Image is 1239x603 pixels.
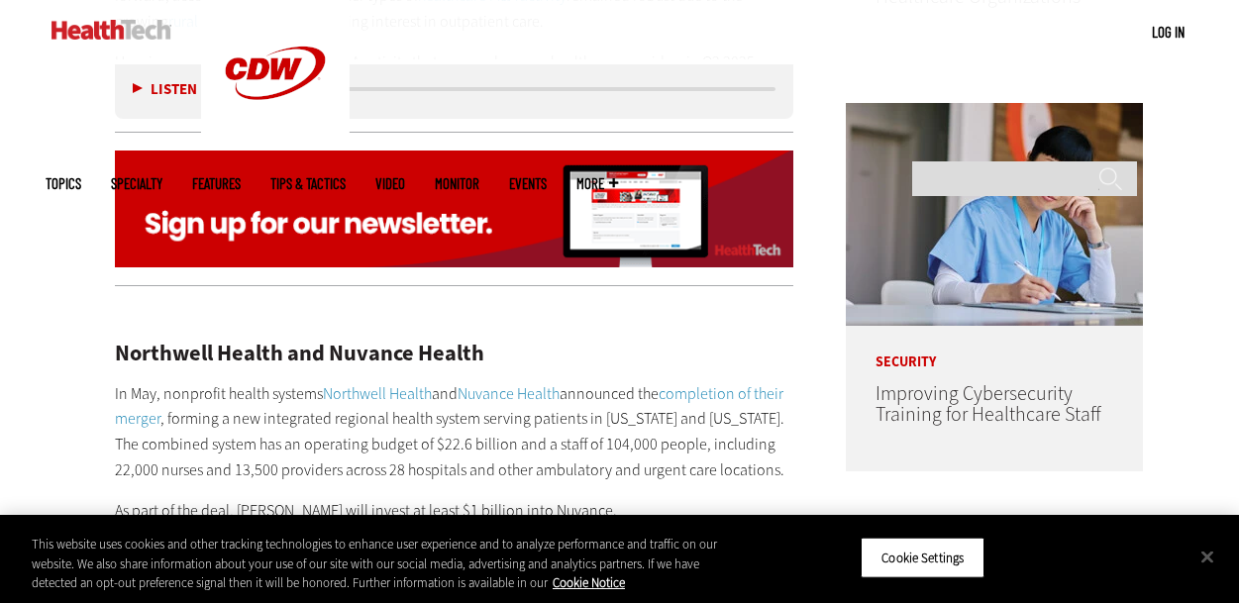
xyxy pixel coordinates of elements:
[32,535,744,593] div: This website uses cookies and other tracking technologies to enhance user experience and to analy...
[861,537,984,578] button: Cookie Settings
[509,176,547,191] a: Events
[192,176,241,191] a: Features
[458,383,560,404] a: Nuvance Health
[201,131,350,151] a: CDW
[1152,23,1185,41] a: Log in
[435,176,479,191] a: MonITor
[876,380,1101,428] a: Improving Cybersecurity Training for Healthcare Staff
[115,498,794,524] p: As part of the deal, [PERSON_NAME] will invest at least $1 billion into Nuvance.
[46,176,81,191] span: Topics
[576,176,618,191] span: More
[115,383,783,430] a: completion of their merger
[323,383,432,404] a: Northwell Health
[846,103,1143,326] img: nurse studying on computer
[1152,22,1185,43] div: User menu
[115,343,794,364] h2: Northwell Health and Nuvance Health
[115,381,794,482] p: In May, nonprofit health systems and announced the , forming a new integrated regional health sys...
[270,176,346,191] a: Tips & Tactics
[52,20,171,40] img: Home
[553,574,625,591] a: More information about your privacy
[111,176,162,191] span: Specialty
[846,326,1143,369] p: Security
[375,176,405,191] a: Video
[1186,535,1229,578] button: Close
